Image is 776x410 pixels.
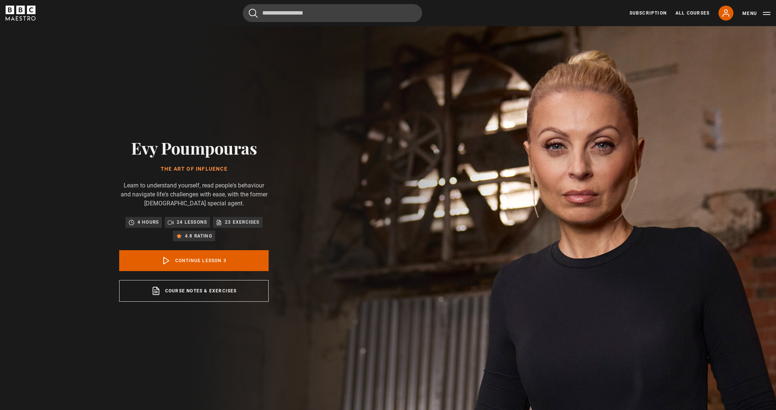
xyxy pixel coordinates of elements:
button: Toggle navigation [742,10,770,17]
svg: BBC Maestro [6,6,35,21]
a: Subscription [630,10,667,16]
a: Continue lesson 3 [119,250,269,271]
a: All Courses [675,10,709,16]
button: Submit the search query [249,9,258,18]
input: Search [243,4,422,22]
p: 4.8 rating [185,232,212,240]
h2: Evy Poumpouras [119,138,269,157]
p: 23 exercises [225,218,259,226]
a: Course notes & exercises [119,280,269,302]
p: 4 hours [137,218,159,226]
p: 24 lessons [177,218,207,226]
h1: The Art of Influence [119,166,269,172]
p: Learn to understand yourself, read people's behaviour and navigate life's challenges with ease, w... [119,181,269,208]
